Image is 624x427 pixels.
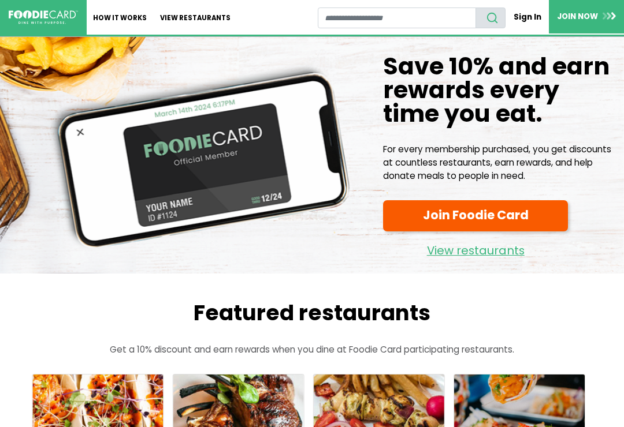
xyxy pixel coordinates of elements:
[383,143,615,182] p: For every membership purchased, you get discounts at countless restaurants, earn rewards, and hel...
[383,54,615,125] h1: Save 10% and earn rewards every time you eat.
[476,8,506,28] button: search
[9,10,78,24] img: FoodieCard; Eat, Drink, Save, Donate
[318,8,477,28] input: restaurant search
[9,300,615,326] h2: Featured restaurants
[383,200,568,231] a: Join Foodie Card
[506,7,549,27] a: Sign In
[9,343,615,357] p: Get a 10% discount and earn rewards when you dine at Foodie Card participating restaurants.
[383,235,568,260] a: View restaurants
